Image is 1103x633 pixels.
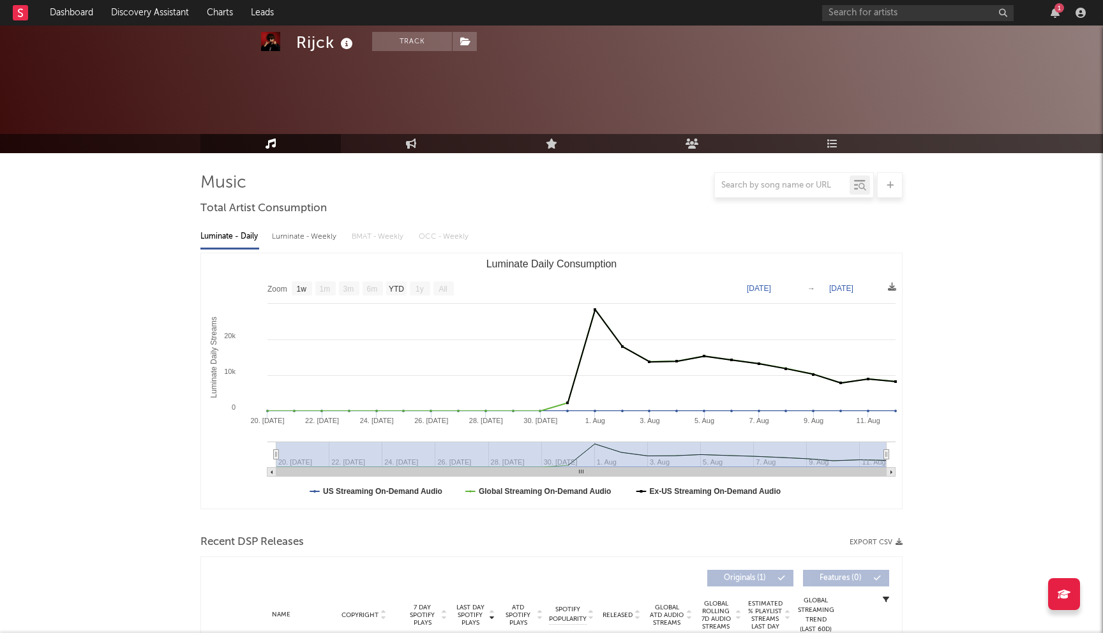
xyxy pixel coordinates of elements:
[747,284,771,293] text: [DATE]
[715,181,850,191] input: Search by song name or URL
[811,574,870,582] span: Features ( 0 )
[297,285,307,294] text: 1w
[707,570,793,586] button: Originals(1)
[804,417,823,424] text: 9. Aug
[716,574,774,582] span: Originals ( 1 )
[200,226,259,248] div: Luminate - Daily
[698,600,733,630] span: Global Rolling 7D Audio Streams
[209,316,218,398] text: Luminate Daily Streams
[224,332,236,339] text: 20k
[224,368,236,375] text: 10k
[747,600,783,630] span: Estimated % Playlist Streams Last Day
[822,5,1014,21] input: Search for artists
[749,417,769,424] text: 7. Aug
[323,487,442,496] text: US Streaming On-Demand Audio
[479,487,612,496] text: Global Streaming On-Demand Audio
[267,285,287,294] text: Zoom
[200,535,304,550] span: Recent DSP Releases
[367,285,378,294] text: 6m
[501,604,535,627] span: ATD Spotify Plays
[372,32,452,51] button: Track
[232,403,236,411] text: 0
[251,417,285,424] text: 20. [DATE]
[649,604,684,627] span: Global ATD Audio Streams
[343,285,354,294] text: 3m
[469,417,503,424] text: 28. [DATE]
[694,417,714,424] text: 5. Aug
[829,284,853,293] text: [DATE]
[305,417,339,424] text: 22. [DATE]
[414,417,448,424] text: 26. [DATE]
[1051,8,1060,18] button: 1
[486,258,617,269] text: Luminate Daily Consumption
[603,611,633,619] span: Released
[360,417,394,424] text: 24. [DATE]
[405,604,439,627] span: 7 Day Spotify Plays
[453,604,487,627] span: Last Day Spotify Plays
[416,285,424,294] text: 1y
[200,201,327,216] span: Total Artist Consumption
[272,226,339,248] div: Luminate - Weekly
[239,610,323,620] div: Name
[523,417,557,424] text: 30. [DATE]
[320,285,331,294] text: 1m
[201,253,902,509] svg: Luminate Daily Consumption
[650,487,781,496] text: Ex-US Streaming On-Demand Audio
[1054,3,1064,13] div: 1
[389,285,404,294] text: YTD
[549,605,587,624] span: Spotify Popularity
[857,417,880,424] text: 11. Aug
[807,284,815,293] text: →
[803,570,889,586] button: Features(0)
[585,417,605,424] text: 1. Aug
[439,285,447,294] text: All
[850,539,903,546] button: Export CSV
[296,32,356,53] div: Rijck
[341,611,379,619] span: Copyright
[640,417,659,424] text: 3. Aug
